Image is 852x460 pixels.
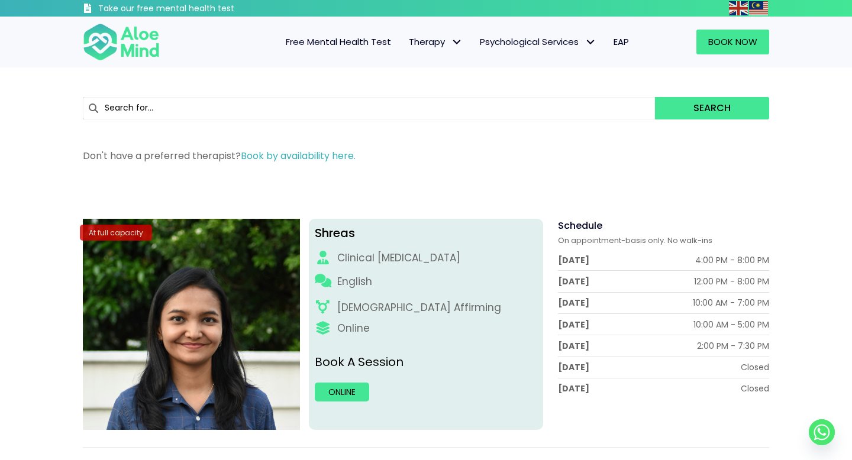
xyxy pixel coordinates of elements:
[83,97,655,119] input: Search for...
[729,1,749,15] a: English
[694,276,769,287] div: 12:00 PM - 8:00 PM
[241,149,356,163] a: Book by availability here.
[471,30,605,54] a: Psychological ServicesPsychological Services: submenu
[655,97,769,119] button: Search
[409,35,462,48] span: Therapy
[749,1,769,15] a: Malay
[315,354,538,371] p: Book A Session
[809,419,835,445] a: Whatsapp
[558,235,712,246] span: On appointment-basis only. No walk-ins
[315,383,369,401] a: Online
[400,30,471,54] a: TherapyTherapy: submenu
[558,361,589,373] div: [DATE]
[337,274,372,289] p: English
[558,383,589,394] div: [DATE]
[558,276,589,287] div: [DATE]
[277,30,400,54] a: Free Mental Health Test
[558,297,589,309] div: [DATE]
[729,1,748,15] img: en
[741,383,769,394] div: Closed
[83,219,300,430] img: Shreas clinical psychologist
[693,319,769,331] div: 10:00 AM - 5:00 PM
[697,340,769,352] div: 2:00 PM - 7:30 PM
[558,219,602,232] span: Schedule
[741,361,769,373] div: Closed
[605,30,638,54] a: EAP
[337,321,370,336] div: Online
[83,22,160,61] img: Aloe mind Logo
[696,30,769,54] a: Book Now
[614,35,629,48] span: EAP
[175,30,638,54] nav: Menu
[480,35,596,48] span: Psychological Services
[558,340,589,352] div: [DATE]
[80,225,152,241] div: At full capacity
[695,254,769,266] div: 4:00 PM - 8:00 PM
[558,254,589,266] div: [DATE]
[337,300,501,315] div: [DEMOGRAPHIC_DATA] Affirming
[315,225,538,242] div: Shreas
[448,34,465,51] span: Therapy: submenu
[286,35,391,48] span: Free Mental Health Test
[693,297,769,309] div: 10:00 AM - 7:00 PM
[83,3,298,17] a: Take our free mental health test
[708,35,757,48] span: Book Now
[582,34,599,51] span: Psychological Services: submenu
[337,251,460,265] div: Clinical [MEDICAL_DATA]
[98,3,298,15] h3: Take our free mental health test
[83,149,769,163] p: Don't have a preferred therapist?
[749,1,768,15] img: ms
[558,319,589,331] div: [DATE]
